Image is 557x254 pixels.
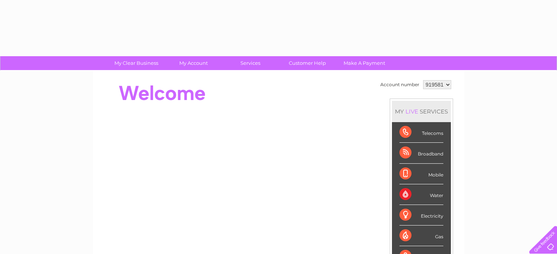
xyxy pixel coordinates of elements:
a: My Account [162,56,224,70]
a: Make A Payment [333,56,395,70]
div: Telecoms [399,122,443,143]
div: MY SERVICES [392,101,451,122]
td: Account number [378,78,421,91]
a: My Clear Business [105,56,167,70]
a: Services [219,56,281,70]
div: LIVE [404,108,420,115]
div: Water [399,184,443,205]
div: Gas [399,226,443,246]
a: Customer Help [276,56,338,70]
div: Broadband [399,143,443,163]
div: Electricity [399,205,443,226]
div: Mobile [399,164,443,184]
